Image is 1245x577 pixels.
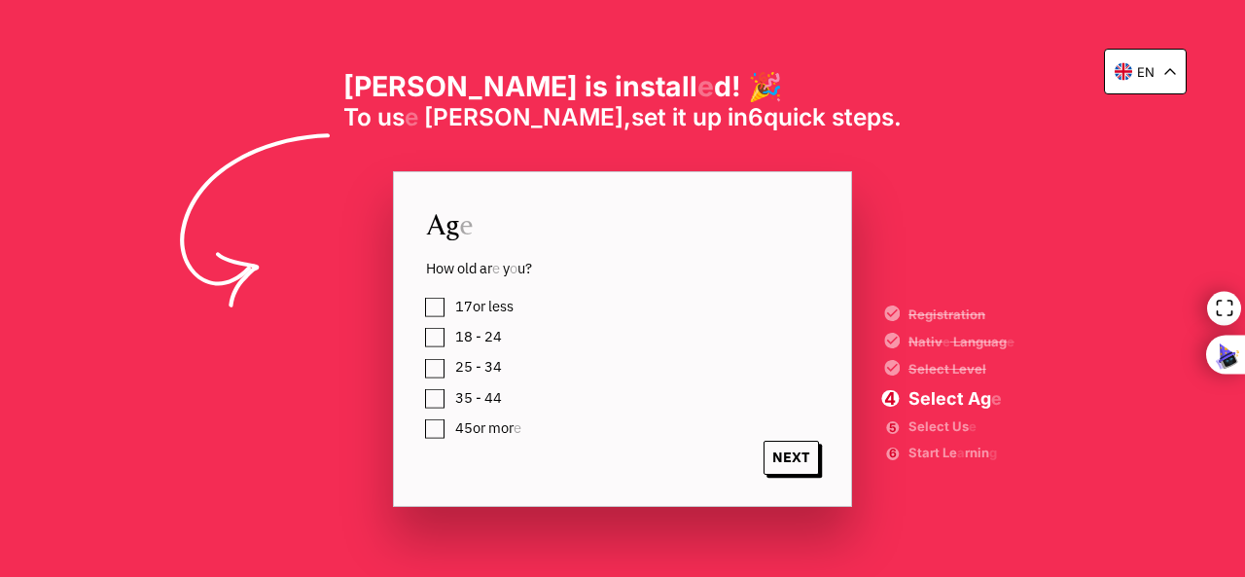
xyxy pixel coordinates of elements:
readpronunciation-span: e [1007,334,1014,349]
readpronunciation-span: 45 [455,418,473,437]
readpronunciation-span: e [943,334,950,349]
readpronunciation-span: e [459,204,474,242]
readpronunciation-word: it [672,102,687,131]
readpronunciation-span: e [492,259,500,277]
readpronunciation-span: 6 [748,102,764,131]
readpronunciation-span: a [957,445,965,460]
readpronunciation-word: quick [764,102,826,131]
readpronunciation-word: How [426,259,454,277]
readpronunciation-span: Nativ [908,334,943,349]
readpronunciation-span: , [623,102,631,131]
readpronunciation-span: us [377,102,405,131]
readpronunciation-span: e [697,69,714,103]
readpronunciation-span: Le [943,445,957,460]
readpronunciation-word: To [343,102,372,131]
readpronunciation-word: up [693,102,722,131]
readpronunciation-span: d [714,69,731,103]
readpronunciation-word: steps [832,102,894,131]
readpronunciation-word: Registration [908,307,985,322]
readpronunciation-span: 17 [455,297,473,315]
readpronunciation-span: Ag [968,388,991,409]
readpronunciation-span: ? [525,259,532,277]
span: 18 - 24 [455,329,502,344]
readpronunciation-word: less [488,297,514,315]
readpronunciation-word: or [473,418,485,437]
readpronunciation-word: is [585,69,608,103]
readpronunciation-span: y [503,259,510,277]
span: 35 - 44 [455,390,502,406]
readpronunciation-span: e [514,418,521,437]
readpronunciation-span: Ag [426,204,459,242]
readpronunciation-span: ar [480,259,492,277]
readpronunciation-word: [PERSON_NAME] [343,69,578,103]
readpronunciation-span: install [615,69,697,103]
readpronunciation-span: Languag [953,334,1007,349]
readpronunciation-word: Level [952,361,986,377]
readpronunciation-span: mor [488,418,514,437]
readpronunciation-span: e [991,388,1002,409]
readpronunciation-word: Select [908,418,949,434]
readpronunciation-word: in [728,102,748,131]
readpronunciation-word: Start [908,445,940,460]
readpronunciation-word: NEXT [772,448,810,466]
readpronunciation-span: u [517,259,525,277]
readpronunciation-word: en [1137,64,1155,80]
readpronunciation-span: e [405,102,418,131]
readpronunciation-span: . [894,102,902,131]
readpronunciation-word: or [473,297,485,315]
readpronunciation-span: rnin [965,445,989,460]
readpronunciation-word: Select [908,388,964,409]
readpronunciation-word: old [457,259,477,277]
readpronunciation-span: o [510,259,517,277]
readpronunciation-word: set [631,102,666,131]
readpronunciation-span: ! 🎉 [731,69,782,103]
readpronunciation-word: Select [908,361,949,377]
readpronunciation-word: [PERSON_NAME] [424,102,623,131]
span: 25 - 34 [455,359,502,375]
readpronunciation-span: g [989,445,997,460]
readpronunciation-span: e [969,418,977,434]
readpronunciation-span: Us [952,418,969,434]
